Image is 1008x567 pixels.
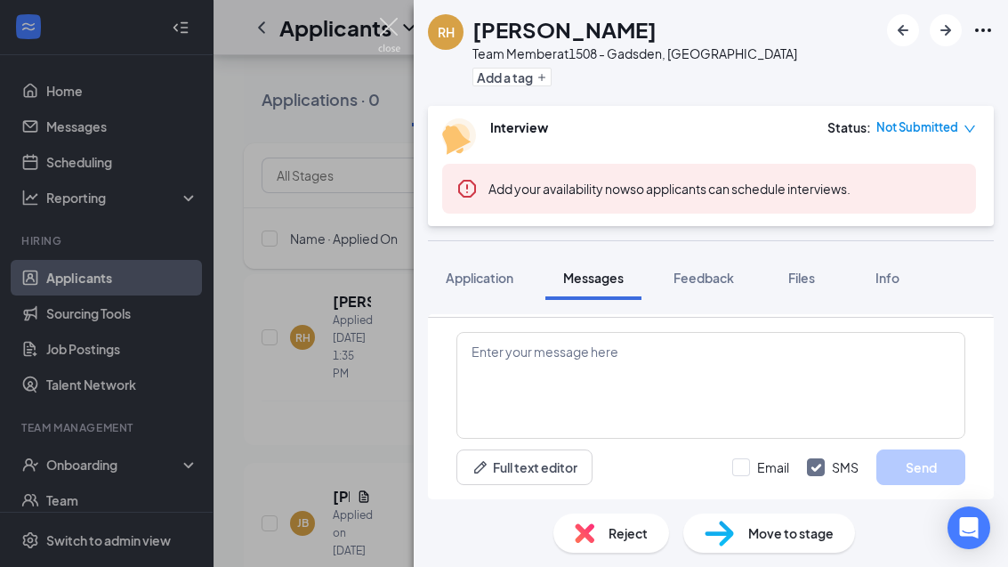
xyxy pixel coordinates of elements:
[972,20,994,41] svg: Ellipses
[875,270,899,286] span: Info
[930,14,962,46] button: ArrowRight
[488,180,630,198] button: Add your availability now
[876,118,958,136] span: Not Submitted
[456,178,478,199] svg: Error
[488,181,851,197] span: so applicants can schedule interviews.
[472,14,657,45] h1: [PERSON_NAME]
[935,20,956,41] svg: ArrowRight
[964,123,976,135] span: down
[563,270,624,286] span: Messages
[438,23,455,41] div: RH
[892,20,914,41] svg: ArrowLeftNew
[948,506,990,549] div: Open Intercom Messenger
[490,119,548,135] b: Interview
[472,45,797,62] div: Team Member at 1508 - Gadsden, [GEOGRAPHIC_DATA]
[472,458,489,476] svg: Pen
[472,68,552,86] button: PlusAdd a tag
[876,450,965,485] button: Send
[827,118,871,136] div: Status :
[788,270,815,286] span: Files
[536,72,547,83] svg: Plus
[673,270,734,286] span: Feedback
[609,523,648,543] span: Reject
[748,523,834,543] span: Move to stage
[887,14,919,46] button: ArrowLeftNew
[456,450,593,485] button: Full text editorPen
[446,270,513,286] span: Application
